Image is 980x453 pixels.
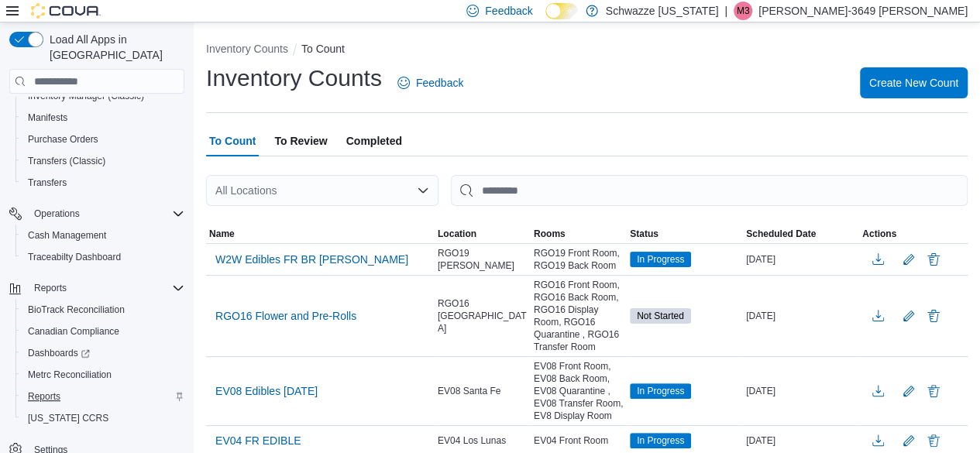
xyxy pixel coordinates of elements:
span: EV04 FR EDIBLE [215,433,301,448]
a: Feedback [391,67,469,98]
button: Traceabilty Dashboard [15,246,191,268]
div: [DATE] [743,250,859,269]
span: Canadian Compliance [28,325,119,338]
button: Delete [924,382,943,400]
span: Location [438,228,476,240]
span: RGO16 Flower and Pre-Rolls [215,308,356,324]
a: Cash Management [22,226,112,245]
button: Edit count details [899,248,918,271]
button: Location [435,225,531,243]
span: Load All Apps in [GEOGRAPHIC_DATA] [43,32,184,63]
a: [US_STATE] CCRS [22,409,115,427]
span: Metrc Reconciliation [22,365,184,384]
span: Reports [22,387,184,406]
p: Schwazze [US_STATE] [606,2,719,20]
a: Manifests [22,108,74,127]
button: Manifests [15,107,191,129]
a: Purchase Orders [22,130,105,149]
button: Reports [3,277,191,299]
button: Rooms [531,225,627,243]
span: Traceabilty Dashboard [22,248,184,266]
a: Canadian Compliance [22,322,126,341]
span: Reports [28,390,60,403]
span: To Count [209,125,256,156]
button: Reports [28,279,73,297]
span: EV04 Los Lunas [438,434,506,447]
span: Cash Management [22,226,184,245]
span: Dashboards [22,344,184,362]
button: Transfers (Classic) [15,150,191,172]
span: Transfers (Classic) [22,152,184,170]
p: [PERSON_NAME]-3649 [PERSON_NAME] [758,2,968,20]
button: Scheduled Date [743,225,859,243]
button: Operations [3,203,191,225]
img: Cova [31,3,101,19]
button: Metrc Reconciliation [15,364,191,386]
span: RGO19 [PERSON_NAME] [438,247,528,272]
nav: An example of EuiBreadcrumbs [206,41,968,60]
span: Transfers [22,173,184,192]
span: Metrc Reconciliation [28,369,112,381]
button: W2W Edibles FR BR [PERSON_NAME] [209,248,414,271]
span: Transfers [28,177,67,189]
span: Manifests [22,108,184,127]
a: Metrc Reconciliation [22,365,118,384]
button: [US_STATE] CCRS [15,407,191,429]
button: Edit count details [899,379,918,403]
button: Canadian Compliance [15,321,191,342]
button: Delete [924,307,943,325]
input: Dark Mode [545,3,578,19]
span: BioTrack Reconciliation [28,304,125,316]
span: In Progress [630,433,691,448]
span: EV08 Edibles [DATE] [215,383,318,399]
div: RGO19 Front Room, RGO19 Back Room [531,244,627,275]
span: Dashboards [28,347,90,359]
span: Reports [34,282,67,294]
span: M3 [737,2,750,20]
span: Operations [28,204,184,223]
span: Actions [862,228,896,240]
span: Name [209,228,235,240]
span: In Progress [637,384,684,398]
span: Reports [28,279,184,297]
span: Not Started [637,309,684,323]
button: EV08 Edibles [DATE] [209,379,324,403]
span: Rooms [534,228,566,240]
div: [DATE] [743,307,859,325]
span: Operations [34,208,80,220]
a: Dashboards [15,342,191,364]
button: Name [206,225,435,243]
button: Purchase Orders [15,129,191,150]
span: In Progress [630,252,691,267]
span: RGO16 [GEOGRAPHIC_DATA] [438,297,528,335]
span: Status [630,228,658,240]
span: In Progress [637,434,684,448]
span: In Progress [637,252,684,266]
input: This is a search bar. After typing your query, hit enter to filter the results lower in the page. [451,175,968,206]
a: BioTrack Reconciliation [22,300,131,319]
button: Edit count details [899,304,918,328]
span: Completed [346,125,402,156]
h1: Inventory Counts [206,63,382,94]
span: Traceabilty Dashboard [28,251,121,263]
a: Transfers [22,173,73,192]
button: Transfers [15,172,191,194]
span: Scheduled Date [746,228,816,240]
button: Cash Management [15,225,191,246]
span: BioTrack Reconciliation [22,300,184,319]
span: Cash Management [28,229,106,242]
button: EV04 FR EDIBLE [209,429,308,452]
p: | [724,2,727,20]
button: Edit count details [899,429,918,452]
span: W2W Edibles FR BR [PERSON_NAME] [215,252,408,267]
a: Dashboards [22,344,96,362]
span: Not Started [630,308,691,324]
button: RGO16 Flower and Pre-Rolls [209,304,363,328]
span: To Review [274,125,327,156]
span: EV08 Santa Fe [438,385,500,397]
span: Washington CCRS [22,409,184,427]
span: Create New Count [869,75,958,91]
span: Purchase Orders [22,130,184,149]
button: Delete [924,250,943,269]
